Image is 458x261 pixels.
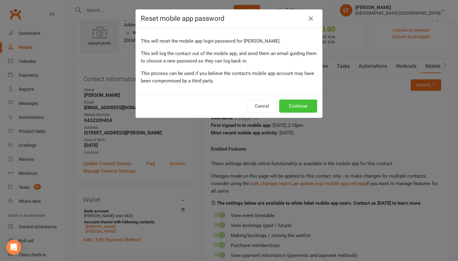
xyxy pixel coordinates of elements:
span: This will reset the mobile app login password for [PERSON_NAME]. [141,38,281,44]
button: Close [306,14,316,24]
span: This will log the contact out of the mobile app, and send them an email guiding them to choose a ... [141,51,317,64]
button: Continue [279,100,317,113]
button: Cancel [248,100,276,113]
h4: Reset mobile app password [141,15,317,22]
span: This process can be used if you believe the contact's mobile app account may have been compromise... [141,71,314,84]
div: Open Intercom Messenger [6,240,21,255]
